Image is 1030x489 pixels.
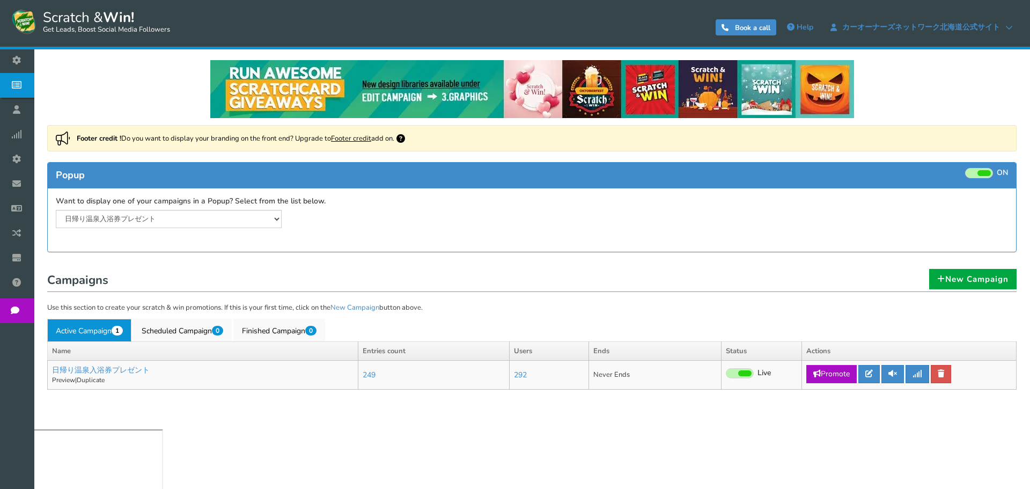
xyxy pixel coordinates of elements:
[47,319,131,341] a: Active Campaign
[233,319,325,341] a: Finished Campaign
[722,341,802,361] th: Status
[806,365,857,383] a: Promote
[52,376,75,384] a: Preview
[112,326,123,335] span: 1
[133,319,232,341] a: Scheduled Campaign
[210,60,854,118] img: festival-poster-2020.webp
[797,22,813,32] span: Help
[509,341,588,361] th: Users
[837,23,1005,32] span: カーオーナーズネットワーク北海道公式サイト
[212,326,223,335] span: 0
[331,134,371,143] a: Footer credit
[802,341,1017,361] th: Actions
[588,361,721,390] td: Never Ends
[514,370,527,380] a: 292
[363,370,376,380] a: 249
[11,8,38,35] img: Scratch and Win
[47,271,1017,292] h1: Campaigns
[588,341,721,361] th: Ends
[48,341,358,361] th: Name
[103,8,134,27] strong: Win!
[757,368,771,378] span: Live
[38,8,170,35] span: Scratch &
[47,125,1017,151] div: Do you want to display your branding on the front end? Upgrade to add on.
[782,19,819,36] a: Help
[305,326,317,335] span: 0
[735,23,770,33] span: Book a call
[929,269,1017,289] a: New Campaign
[56,196,326,207] label: Want to display one of your campaigns in a Popup? Select from the list below.
[358,341,509,361] th: Entries count
[11,8,170,35] a: Scratch &Win! Get Leads, Boost Social Media Followers
[56,169,85,181] span: Popup
[77,134,121,143] strong: Footer credit !
[43,26,170,34] small: Get Leads, Boost Social Media Followers
[330,303,379,312] a: New Campaign
[52,376,354,385] p: |
[997,168,1008,178] span: ON
[77,376,105,384] a: Duplicate
[47,303,1017,313] p: Use this section to create your scratch & win promotions. If this is your first time, click on th...
[52,365,150,375] a: 日帰り温泉入浴券プレゼント
[716,19,776,35] a: Book a call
